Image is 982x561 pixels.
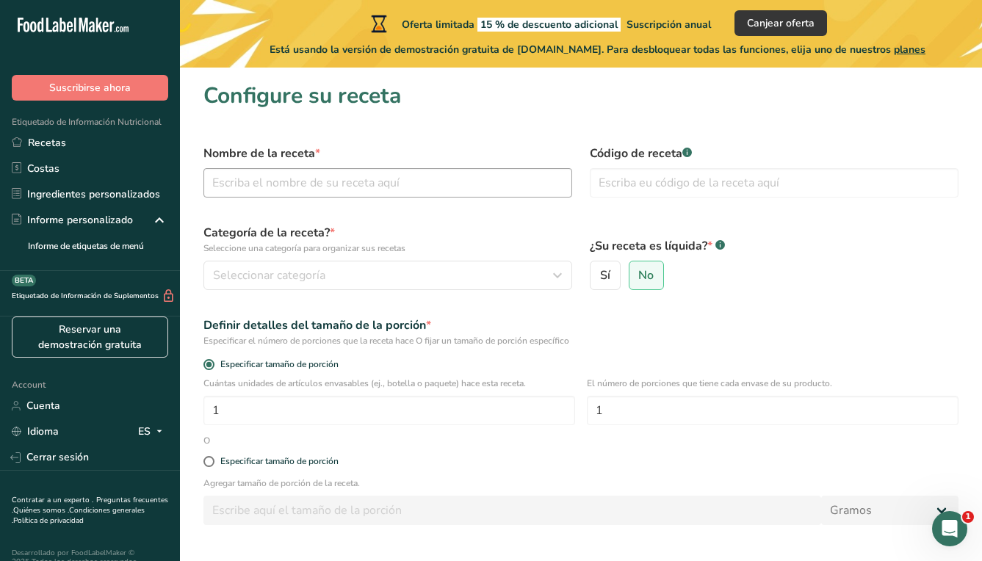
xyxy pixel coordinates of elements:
[203,168,572,198] input: Escriba el nombre de su receta aquí
[12,505,145,526] a: Condiciones generales .
[203,477,958,490] p: Agregar tamaño de porción de la receta.
[894,43,925,57] span: planes
[962,511,974,523] span: 1
[12,495,93,505] a: Contratar a un experto .
[203,261,572,290] button: Seleccionar categoría
[213,267,325,284] span: Seleccionar categoría
[203,377,575,390] p: Cuántas unidades de artículos envasables (ej., botella o paquete) hace esta receta.
[590,168,958,198] input: Escriba eu código de la receta aquí
[49,80,131,95] span: Suscribirse ahora
[590,145,958,162] label: Código de receta
[138,423,168,441] div: ES
[203,145,572,162] label: Nombre de la receta
[214,359,339,370] span: Especificar tamaño de porción
[12,275,36,286] div: BETA
[203,79,958,112] h1: Configure su receta
[203,496,821,525] input: Escribe aquí el tamaño de la porción
[13,515,84,526] a: Política de privacidad
[203,334,958,347] div: Especificar el número de porciones que la receta hace O fijar un tamaño de porción específico
[932,511,967,546] iframe: Intercom live chat
[203,316,958,334] div: Definir detalles del tamaño de la porción
[477,18,621,32] span: 15 % de descuento adicional
[203,242,572,255] p: Seleccione una categoría para organizar sus recetas
[270,42,925,57] span: Está usando la versión de demostración gratuita de [DOMAIN_NAME]. Para desbloquear todas las func...
[12,212,133,228] div: Informe personalizado
[220,456,339,467] div: Especificar tamaño de porción
[587,377,958,390] p: El número de porciones que tiene cada envase de su producto.
[590,237,958,255] label: ¿Su receta es líquida?
[12,75,168,101] button: Suscribirse ahora
[747,15,815,31] span: Canjear oferta
[734,10,827,36] button: Canjear oferta
[627,18,711,32] span: Suscripción anual
[13,505,69,515] a: Quiénes somos .
[12,495,168,515] a: Preguntas frecuentes .
[12,316,168,358] a: Reservar una demostración gratuita
[368,15,711,32] div: Oferta limitada
[12,419,59,444] a: Idioma
[638,268,654,283] span: No
[203,224,572,255] label: Categoría de la receta?
[195,434,219,447] div: O
[600,268,610,283] span: Sí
